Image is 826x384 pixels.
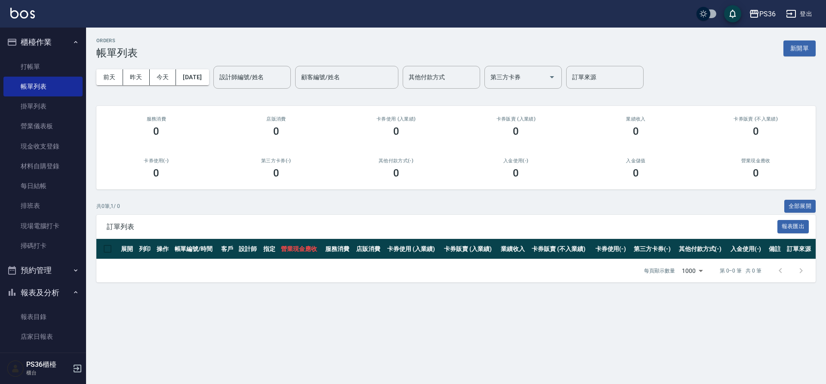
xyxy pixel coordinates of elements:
[728,239,767,259] th: 入金使用(-)
[176,69,209,85] button: [DATE]
[3,327,83,347] a: 店家日報表
[644,267,675,275] p: 每頁顯示數量
[96,69,123,85] button: 前天
[3,259,83,282] button: 預約管理
[119,239,137,259] th: 展開
[237,239,261,259] th: 設計師
[724,5,741,22] button: save
[26,369,70,377] p: 櫃台
[3,196,83,216] a: 排班表
[759,9,776,19] div: PS36
[273,125,279,137] h3: 0
[123,69,150,85] button: 昨天
[513,125,519,137] h3: 0
[385,239,442,259] th: 卡券使用 (入業績)
[354,239,385,259] th: 店販消費
[219,239,237,259] th: 客戶
[3,77,83,96] a: 帳單列表
[3,136,83,156] a: 現金收支登錄
[346,116,446,122] h2: 卡券使用 (入業績)
[7,360,24,377] img: Person
[150,69,176,85] button: 今天
[753,167,759,179] h3: 0
[227,158,326,164] h2: 第三方卡券(-)
[3,176,83,196] a: 每日結帳
[706,116,805,122] h2: 卡券販賣 (不入業績)
[26,360,70,369] h5: PS36櫃檯
[783,44,816,52] a: 新開單
[393,167,399,179] h3: 0
[633,167,639,179] h3: 0
[3,236,83,256] a: 掃碼打卡
[107,223,777,231] span: 訂單列表
[783,40,816,56] button: 新開單
[678,259,706,282] div: 1000
[706,158,805,164] h2: 營業現金應收
[154,239,173,259] th: 操作
[785,239,816,259] th: 訂單來源
[466,158,566,164] h2: 入金使用(-)
[3,156,83,176] a: 材料自購登錄
[273,167,279,179] h3: 0
[96,202,120,210] p: 共 0 筆, 1 / 0
[632,239,677,259] th: 第三方卡券(-)
[783,6,816,22] button: 登出
[153,125,159,137] h3: 0
[593,239,632,259] th: 卡券使用(-)
[586,158,686,164] h2: 入金儲值
[499,239,530,259] th: 業績收入
[346,158,446,164] h2: 其他付款方式(-)
[107,116,206,122] h3: 服務消費
[96,47,138,59] h3: 帳單列表
[586,116,686,122] h2: 業績收入
[677,239,728,259] th: 其他付款方式(-)
[777,220,809,233] button: 報表匯出
[3,347,83,367] a: 互助日報表
[777,222,809,230] a: 報表匯出
[784,200,816,213] button: 全部展開
[323,239,354,259] th: 服務消費
[3,282,83,304] button: 報表及分析
[746,5,779,23] button: PS36
[153,167,159,179] h3: 0
[3,31,83,53] button: 櫃檯作業
[466,116,566,122] h2: 卡券販賣 (入業績)
[513,167,519,179] h3: 0
[767,239,785,259] th: 備註
[530,239,593,259] th: 卡券販賣 (不入業績)
[3,216,83,236] a: 現場電腦打卡
[10,8,35,19] img: Logo
[3,57,83,77] a: 打帳單
[261,239,279,259] th: 指定
[96,38,138,43] h2: ORDERS
[279,239,323,259] th: 營業現金應收
[137,239,155,259] th: 列印
[3,307,83,327] a: 報表目錄
[633,125,639,137] h3: 0
[753,125,759,137] h3: 0
[545,70,559,84] button: Open
[3,96,83,116] a: 掛單列表
[3,116,83,136] a: 營業儀表板
[173,239,219,259] th: 帳單編號/時間
[393,125,399,137] h3: 0
[720,267,761,275] p: 第 0–0 筆 共 0 筆
[107,158,206,164] h2: 卡券使用(-)
[227,116,326,122] h2: 店販消費
[442,239,499,259] th: 卡券販賣 (入業績)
